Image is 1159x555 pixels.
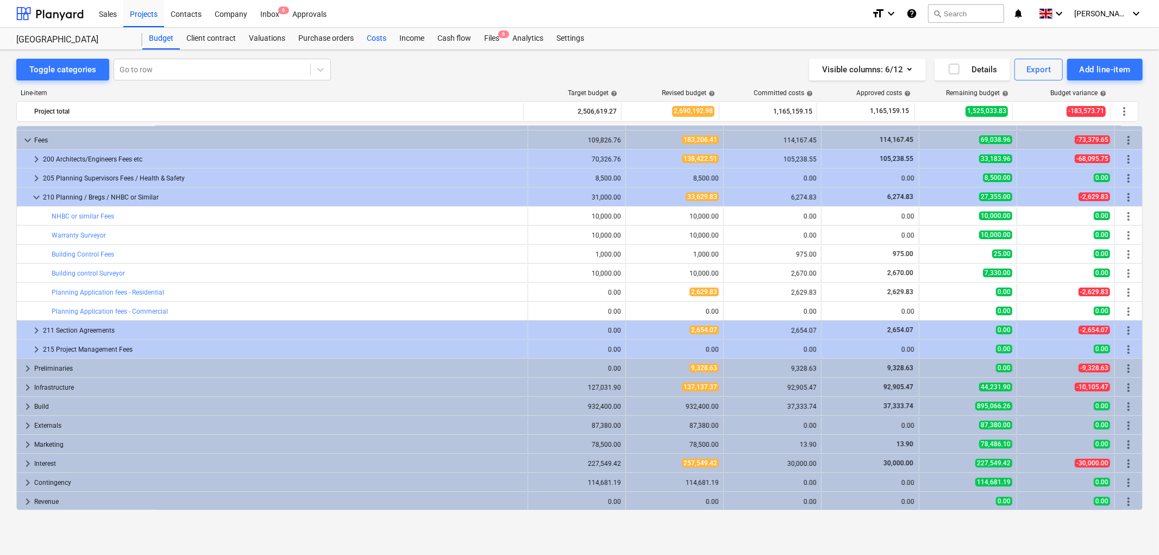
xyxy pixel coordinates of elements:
[16,34,129,46] div: [GEOGRAPHIC_DATA]
[278,7,289,14] span: 6
[1098,90,1106,97] span: help
[948,63,997,77] div: Details
[728,194,817,201] div: 6,274.83
[532,346,621,353] div: 0.00
[996,497,1012,506] span: 0.00
[30,191,43,204] span: keyboard_arrow_down
[1122,438,1135,451] span: More actions
[498,30,509,38] span: 6
[728,327,817,334] div: 2,654.07
[933,9,942,18] span: search
[550,28,591,49] a: Settings
[1122,343,1135,356] span: More actions
[754,89,813,97] div: Committed costs
[886,288,914,296] span: 2,629.83
[1105,503,1159,555] iframe: Chat Widget
[1094,421,1110,429] span: 0.00
[1122,134,1135,147] span: More actions
[996,364,1012,372] span: 0.00
[34,132,523,149] div: Fees
[979,192,1012,201] span: 27,355.00
[478,28,506,49] div: Files
[1079,192,1110,201] span: -2,629.83
[728,403,817,410] div: 37,333.74
[906,7,917,20] i: Knowledge base
[1094,345,1110,353] span: 0.00
[1122,362,1135,375] span: More actions
[672,106,715,116] span: 2,690,192.98
[630,251,719,258] div: 1,000.00
[882,383,914,391] span: 92,905.47
[1013,7,1024,20] i: notifications
[975,459,1012,467] span: 227,549.42
[809,59,926,80] button: Visible columns:6/12
[1050,89,1106,97] div: Budget variance
[1122,267,1135,280] span: More actions
[728,441,817,448] div: 13.90
[292,28,360,49] a: Purchase orders
[242,28,292,49] div: Valuations
[728,251,817,258] div: 975.00
[630,422,719,429] div: 87,380.00
[1014,59,1063,80] button: Export
[21,438,34,451] span: keyboard_arrow_right
[43,189,523,206] div: 210 Planning / Bregs / NHBC or Similar
[1075,135,1110,144] span: -73,379.65
[34,417,523,434] div: Externals
[630,308,719,315] div: 0.00
[630,174,719,182] div: 8,500.00
[34,379,523,396] div: Infrastructure
[532,308,621,315] div: 0.00
[506,28,550,49] div: Analytics
[728,213,817,220] div: 0.00
[682,383,719,391] span: 137,137.37
[630,403,719,410] div: 932,400.00
[52,308,168,315] a: Planning Application fees - Commercial
[1122,324,1135,337] span: More actions
[882,402,914,410] span: 37,333.74
[528,103,617,120] div: 2,506,619.27
[21,362,34,375] span: keyboard_arrow_right
[532,479,621,487] div: 114,681.19
[21,134,34,147] span: keyboard_arrow_down
[826,346,914,353] div: 0.00
[532,460,621,467] div: 227,549.42
[979,211,1012,220] span: 10,000.00
[34,398,523,415] div: Build
[886,193,914,201] span: 6,274.83
[34,103,519,120] div: Project total
[1094,497,1110,506] span: 0.00
[21,495,34,508] span: keyboard_arrow_right
[1122,172,1135,185] span: More actions
[690,326,719,334] span: 2,654.07
[882,459,914,467] span: 30,000.00
[996,326,1012,334] span: 0.00
[996,345,1012,353] span: 0.00
[532,136,621,144] div: 109,826.76
[431,28,478,49] a: Cash flow
[1122,476,1135,489] span: More actions
[52,232,106,239] a: Warranty Surveyor
[690,288,719,296] span: 2,629.83
[690,364,719,372] span: 9,328.63
[826,213,914,220] div: 0.00
[1053,7,1066,20] i: keyboard_arrow_down
[1079,63,1131,77] div: Add line-item
[1118,105,1131,118] span: More actions
[826,498,914,506] div: 0.00
[996,307,1012,315] span: 0.00
[478,28,506,49] a: Files6
[728,174,817,182] div: 0.00
[1000,90,1008,97] span: help
[532,365,621,372] div: 0.00
[979,421,1012,429] span: 87,380.00
[1122,248,1135,261] span: More actions
[1079,364,1110,372] span: -9,328.63
[879,155,914,163] span: 105,238.55
[630,479,719,487] div: 114,681.19
[43,151,523,168] div: 200 Architects/Engineers Fees etc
